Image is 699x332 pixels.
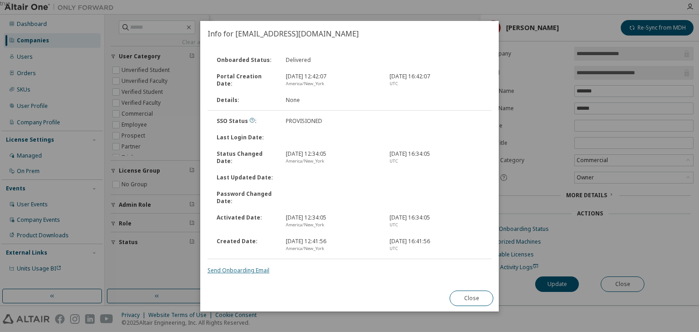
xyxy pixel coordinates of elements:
[211,56,280,64] div: Onboarded Status :
[286,221,379,229] div: America/New_York
[384,214,488,229] div: [DATE] 16:34:05
[211,134,280,141] div: Last Login Date :
[384,238,488,252] div: [DATE] 16:41:56
[390,221,482,229] div: UTC
[390,158,482,165] div: UTC
[211,97,280,104] div: Details :
[208,266,269,274] a: Send Onboarding Email
[384,150,488,165] div: [DATE] 16:34:05
[211,150,280,165] div: Status Changed Date :
[280,214,384,229] div: [DATE] 12:34:05
[211,238,280,252] div: Created Date :
[211,214,280,229] div: Activated Date :
[211,73,280,87] div: Portal Creation Date :
[390,80,482,87] div: UTC
[211,190,280,205] div: Password Changed Date :
[286,80,379,87] div: America/New_York
[280,117,384,125] div: PROVISIONED
[286,245,379,252] div: America/New_York
[211,117,280,125] div: SSO Status :
[384,73,488,87] div: [DATE] 16:42:07
[211,174,280,181] div: Last Updated Date :
[280,97,384,104] div: None
[280,238,384,252] div: [DATE] 12:41:56
[280,56,384,64] div: Delivered
[200,21,499,46] h2: Info for [EMAIL_ADDRESS][DOMAIN_NAME]
[390,245,482,252] div: UTC
[450,291,493,306] button: Close
[280,73,384,87] div: [DATE] 12:42:07
[286,158,379,165] div: America/New_York
[280,150,384,165] div: [DATE] 12:34:05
